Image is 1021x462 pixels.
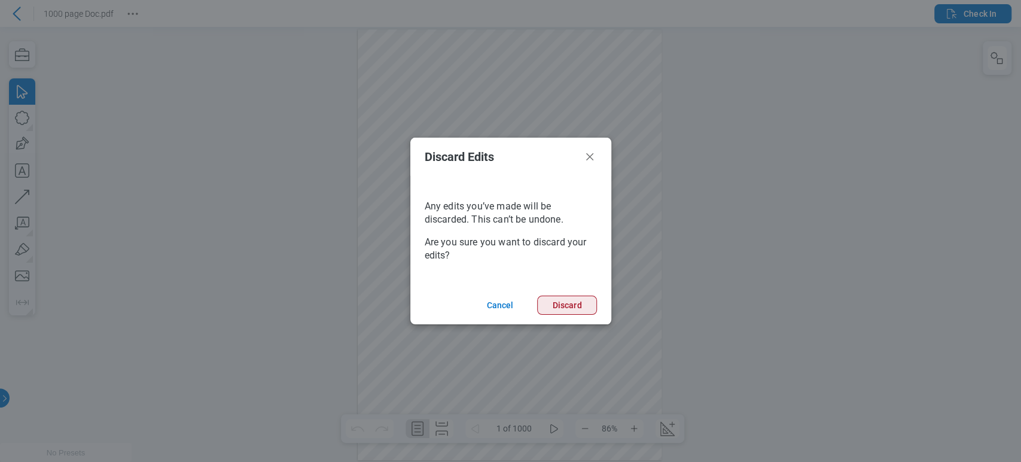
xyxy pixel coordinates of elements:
[425,236,597,262] p: Are you sure you want to discard your edits?
[537,296,596,315] button: Discard
[425,200,597,226] p: Any edits you’ve made will be discarded. This can’t be undone.
[583,150,597,164] button: Close
[472,296,528,315] button: Cancel
[425,150,578,163] h2: Discard Edits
